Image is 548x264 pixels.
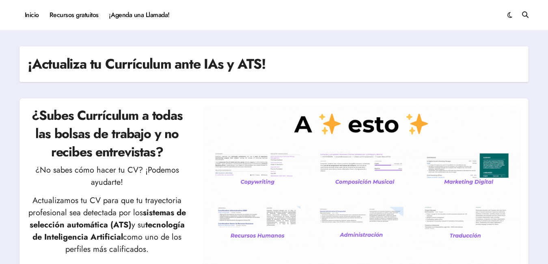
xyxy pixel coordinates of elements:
p: ¿No sabes cómo hacer tu CV? ¡Podemos ayudarte! [28,164,186,188]
a: Inicio [19,4,44,26]
a: ¡Agenda una Llamada! [104,4,175,26]
strong: tecnología de Inteligencia Artificial [32,219,185,243]
h1: ¡Actualiza tu Currículum ante IAs y ATS! [28,54,266,74]
strong: sistemas de selección automática (ATS) [30,207,186,231]
p: Actualizamos tu CV para que tu trayectoria profesional sea detectada por los y su como uno de los... [28,195,186,255]
a: Recursos gratuitos [44,4,104,26]
h2: ¿Subes Currículum a todas las bolsas de trabajo y no recibes entrevistas? [28,106,186,161]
